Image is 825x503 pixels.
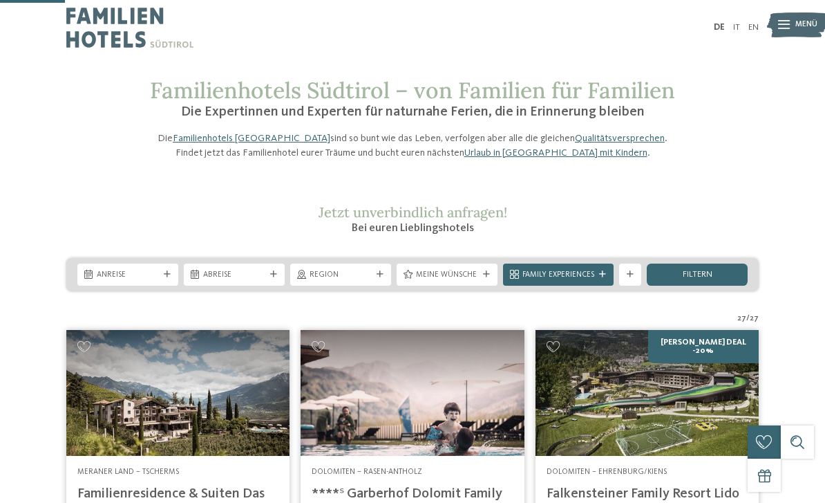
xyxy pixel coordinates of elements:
[714,23,725,32] a: DE
[301,330,524,456] img: Familienhotels gesucht? Hier findet ihr die besten!
[319,203,507,221] span: Jetzt unverbindlich anfragen!
[181,105,645,119] span: Die Expertinnen und Experten für naturnahe Ferien, die in Erinnerung bleiben
[575,134,665,143] a: Qualitätsversprechen
[312,468,422,476] span: Dolomiten – Rasen-Antholz
[683,271,712,280] span: filtern
[547,468,667,476] span: Dolomiten – Ehrenburg/Kiens
[150,131,675,159] p: Die sind so bunt wie das Leben, verfolgen aber alle die gleichen . Findet jetzt das Familienhotel...
[535,330,759,456] img: Familienhotels gesucht? Hier findet ihr die besten!
[77,468,179,476] span: Meraner Land – Tscherms
[795,19,817,30] span: Menü
[464,148,647,158] a: Urlaub in [GEOGRAPHIC_DATA] mit Kindern
[522,270,594,281] span: Family Experiences
[97,270,159,281] span: Anreise
[310,270,372,281] span: Region
[416,270,478,281] span: Meine Wünsche
[750,313,759,324] span: 27
[737,313,746,324] span: 27
[203,270,265,281] span: Abreise
[352,223,474,234] span: Bei euren Lieblingshotels
[173,134,330,143] a: Familienhotels [GEOGRAPHIC_DATA]
[150,76,675,104] span: Familienhotels Südtirol – von Familien für Familien
[746,313,750,324] span: /
[733,23,740,32] a: IT
[312,486,513,502] h4: ****ˢ Garberhof Dolomit Family
[66,330,290,456] img: Familienhotels gesucht? Hier findet ihr die besten!
[748,23,759,32] a: EN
